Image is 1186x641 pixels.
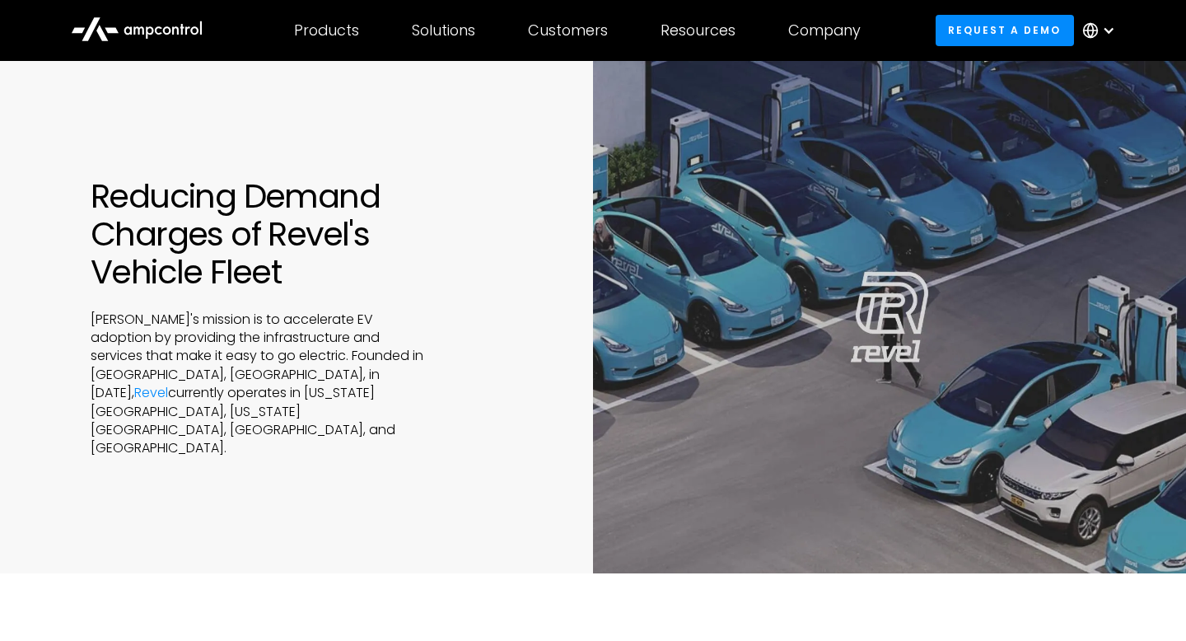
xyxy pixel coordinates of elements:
[788,21,861,40] div: Company
[936,15,1074,45] a: Request a demo
[294,21,359,40] div: Products
[528,21,608,40] div: Customers
[412,21,475,40] div: Solutions
[91,177,511,291] h1: Reducing Demand Charges of Revel's Vehicle Fleet
[134,383,168,402] a: Revel
[661,21,735,40] div: Resources
[91,311,428,458] p: [PERSON_NAME]'s mission is to accelerate EV adoption by providing the infrastructure and services...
